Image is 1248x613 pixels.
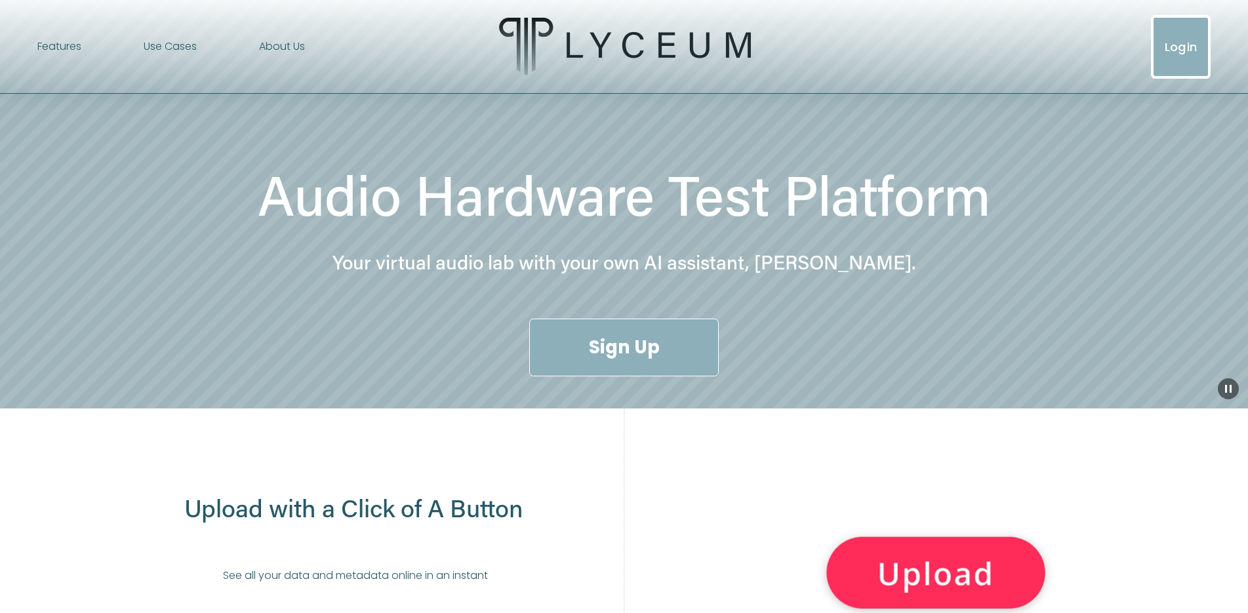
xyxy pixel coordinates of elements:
h4: Your virtual audio lab with your own AI assistant, [PERSON_NAME]. [234,249,1014,276]
h1: Audio Hardware Test Platform [234,160,1014,228]
a: Login [1151,15,1211,79]
a: folder dropdown [37,36,81,57]
a: Sign Up [529,319,719,376]
p: See all your data and metadata online in an instant [184,566,527,585]
span: Use Cases [144,37,197,56]
button: Pause Background [1218,378,1239,399]
a: About Us [259,36,305,57]
a: folder dropdown [144,36,197,57]
h1: Upload with a Click of A Button [184,496,523,521]
img: Lyceum [499,18,752,75]
span: Features [37,37,81,56]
